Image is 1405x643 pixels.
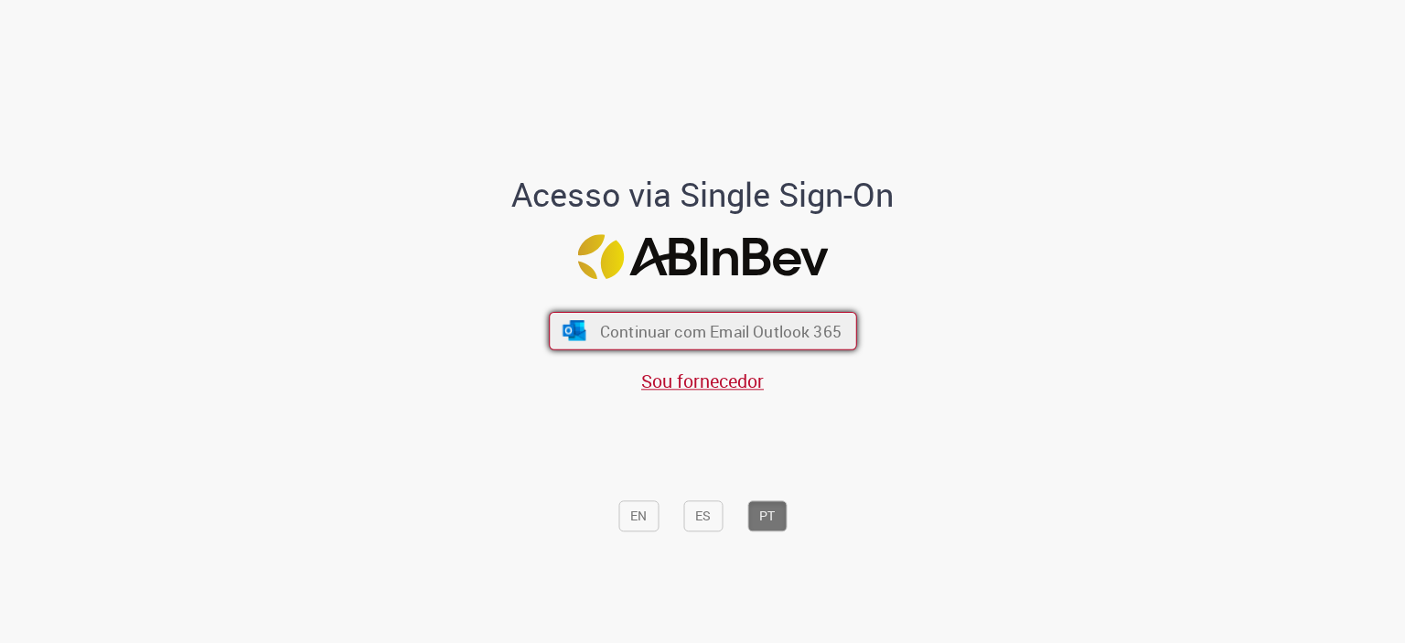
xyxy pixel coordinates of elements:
button: ícone Azure/Microsoft 360 Continuar com Email Outlook 365 [549,311,857,349]
button: ES [683,501,723,532]
span: Continuar com Email Outlook 365 [599,320,841,341]
img: Logo ABInBev [577,235,828,280]
h1: Acesso via Single Sign-On [449,177,957,213]
button: EN [618,501,659,532]
img: ícone Azure/Microsoft 360 [561,320,587,340]
a: Sou fornecedor [641,369,764,393]
button: PT [747,501,787,532]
